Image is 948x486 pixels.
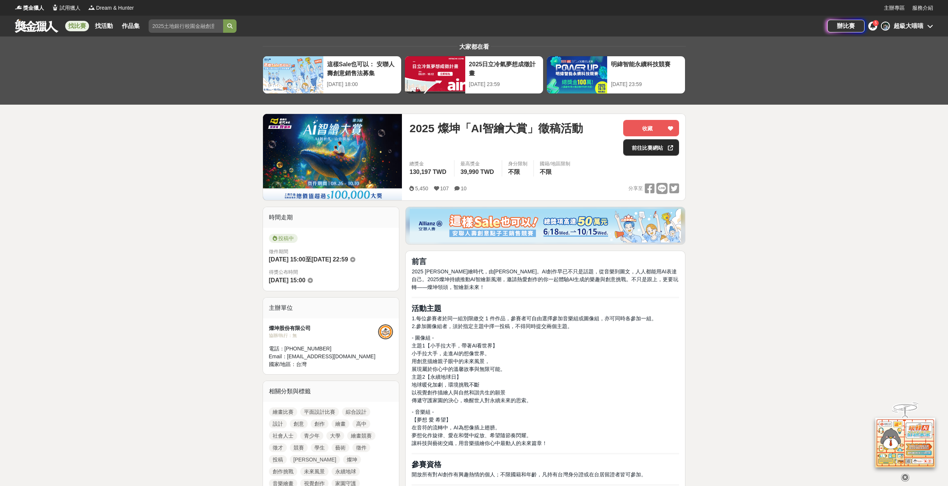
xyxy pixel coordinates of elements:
span: 總獎金 [409,160,448,168]
span: 主題1【小手拉大手，帶著AI看世界】 [412,343,498,349]
a: 創作挑戰 [269,467,297,476]
img: Logo [15,4,22,11]
a: 徵件 [352,443,370,452]
a: 繪畫競賽 [347,431,375,440]
img: Logo [88,4,95,11]
div: 超級大喵喵 [894,22,923,31]
span: 【夢想 愛 希望】 [412,417,451,423]
span: 2.參加圖像組者，須於指定主題中擇一投稿，不得同時提交兩個主題。 [412,323,573,329]
span: [DATE] 15:00 [269,277,305,283]
img: Logo [51,4,59,11]
a: 永續地球 [332,467,360,476]
a: 繪畫 [332,419,349,428]
span: Dream & Hunter [96,4,134,12]
a: 大學 [326,431,344,440]
a: 創意 [290,419,308,428]
a: [PERSON_NAME] [290,455,340,464]
a: 投稿 [269,455,287,464]
div: 明緯智能永續科技競賽 [611,60,681,77]
span: 用創意描繪親子眼中的未來風景， [412,358,490,364]
div: 辦比賽 [827,20,865,32]
img: dcc59076-91c0-4acb-9c6b-a1d413182f46.png [410,209,681,242]
a: 青少年 [300,431,323,440]
a: Logo獎金獵人 [15,4,44,12]
div: 國籍/地區限制 [540,160,570,168]
div: [DATE] 23:59 [611,80,681,88]
a: 徵才 [269,443,287,452]
img: Avatar [882,22,889,30]
a: 明緯智能永續科技競賽[DATE] 23:59 [546,56,685,94]
div: 時間走期 [263,207,399,228]
span: 展現屬於你心中的溫馨故事與無限可能。 [412,366,505,372]
button: 收藏 [623,120,679,136]
div: 協辦/執行： 無 [269,332,378,339]
span: 2025 燦坤「AI智繪大賞」徵稿活動 [409,120,583,137]
div: Email： [EMAIL_ADDRESS][DOMAIN_NAME] [269,353,378,360]
span: 以視覺創作描繪人與自然和諧共生的願景 [412,390,505,396]
div: 相關分類與標籤 [263,381,399,402]
span: - 圖像組 - [412,335,434,341]
div: 身分限制 [508,160,527,168]
div: 燦坤股份有限公司 [269,324,378,332]
img: Cover Image [263,114,402,200]
span: 至 [305,256,311,263]
span: [DATE] 22:59 [311,256,348,263]
strong: 前言 [412,257,427,266]
span: 10 [461,185,467,191]
span: 不限 [540,169,552,175]
div: [DATE] 18:00 [327,80,397,88]
span: 分享至 [628,183,643,194]
span: 開放所有對AI創作有興趣熱情的個人；不限國籍和年齡，凡持有台灣身分證或在台居留證者皆可參加。 [412,471,646,477]
div: 這樣Sale也可以： 安聯人壽創意銷售法募集 [327,60,397,77]
a: 藝術 [332,443,349,452]
span: 大家都在看 [457,44,491,50]
img: d2146d9a-e6f6-4337-9592-8cefde37ba6b.png [875,418,935,467]
span: 1.每位參賽者於同一組別限繳交 1 件作品，參賽者可自由選擇參加音樂組或圖像組，亦可同時各參加一組。 [412,315,656,321]
a: 燦坤 [343,455,361,464]
span: 投稿中 [269,234,298,243]
a: 平面設計比賽 [300,407,339,416]
span: [DATE] 15:00 [269,256,305,263]
div: [DATE] 23:59 [469,80,539,88]
a: LogoDream & Hunter [88,4,134,12]
span: 最高獎金 [460,160,496,168]
span: 讓科技與藝術交織，用音樂描繪你心中最動人的未來篇章！ [412,440,547,446]
div: 2025日立冷氣夢想成徵計畫 [469,60,539,77]
span: 2025 [PERSON_NAME]繪時代，由[PERSON_NAME]。AI創作早已不只是話題，從音樂到圖文，人人都能用AI表達自己。2025燦坤持續推動AI智繪新風潮，邀請熱愛創作的你一起體... [412,269,678,290]
a: 高中 [352,419,370,428]
a: Logo試用獵人 [51,4,80,12]
a: 前往比賽網站 [623,139,679,156]
span: 國家/地區： [269,361,297,367]
strong: 參賽資格 [412,460,441,468]
span: 130,197 TWD [409,169,446,175]
span: 徵件期間 [269,249,288,254]
span: 主題2【永續地球日】 [412,374,462,380]
a: 創作 [311,419,329,428]
span: 不限 [508,169,520,175]
a: 繪畫比賽 [269,407,297,416]
strong: 活動主題 [412,304,441,312]
span: 5,450 [415,185,428,191]
a: 設計 [269,419,287,428]
a: 2025日立冷氣夢想成徵計畫[DATE] 23:59 [405,56,543,94]
a: 找活動 [92,21,116,31]
a: 這樣Sale也可以： 安聯人壽創意銷售法募集[DATE] 18:00 [263,56,402,94]
span: 小手拉大手，走進AI的想像世界。 [412,350,489,356]
span: 傳遞守護家園的決心，喚醒世人對永續未來的思索。 [412,397,532,403]
span: 夢想化作旋律、愛在和聲中綻放、希望隨節奏閃耀。 [412,432,532,438]
a: 主辦專區 [884,4,905,12]
span: 107 [440,185,449,191]
span: - 音樂組 - [412,409,434,415]
a: 未來風景 [300,467,329,476]
input: 2025土地銀行校園金融創意挑戰賽：從你出發 開啟智慧金融新頁 [149,19,223,33]
span: 得獎公布時間 [269,269,393,276]
div: 電話： [PHONE_NUMBER] [269,345,378,353]
span: 獎金獵人 [23,4,44,12]
span: 台灣 [296,361,307,367]
a: 作品集 [119,21,143,31]
a: 學生 [311,443,329,452]
span: 在音符的流轉中，AI為想像插上翅膀。 [412,425,500,431]
span: 39,990 TWD [460,169,494,175]
span: 地球暖化加劇，環境挑戰不斷 [412,382,479,388]
a: 綜合設計 [342,407,370,416]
